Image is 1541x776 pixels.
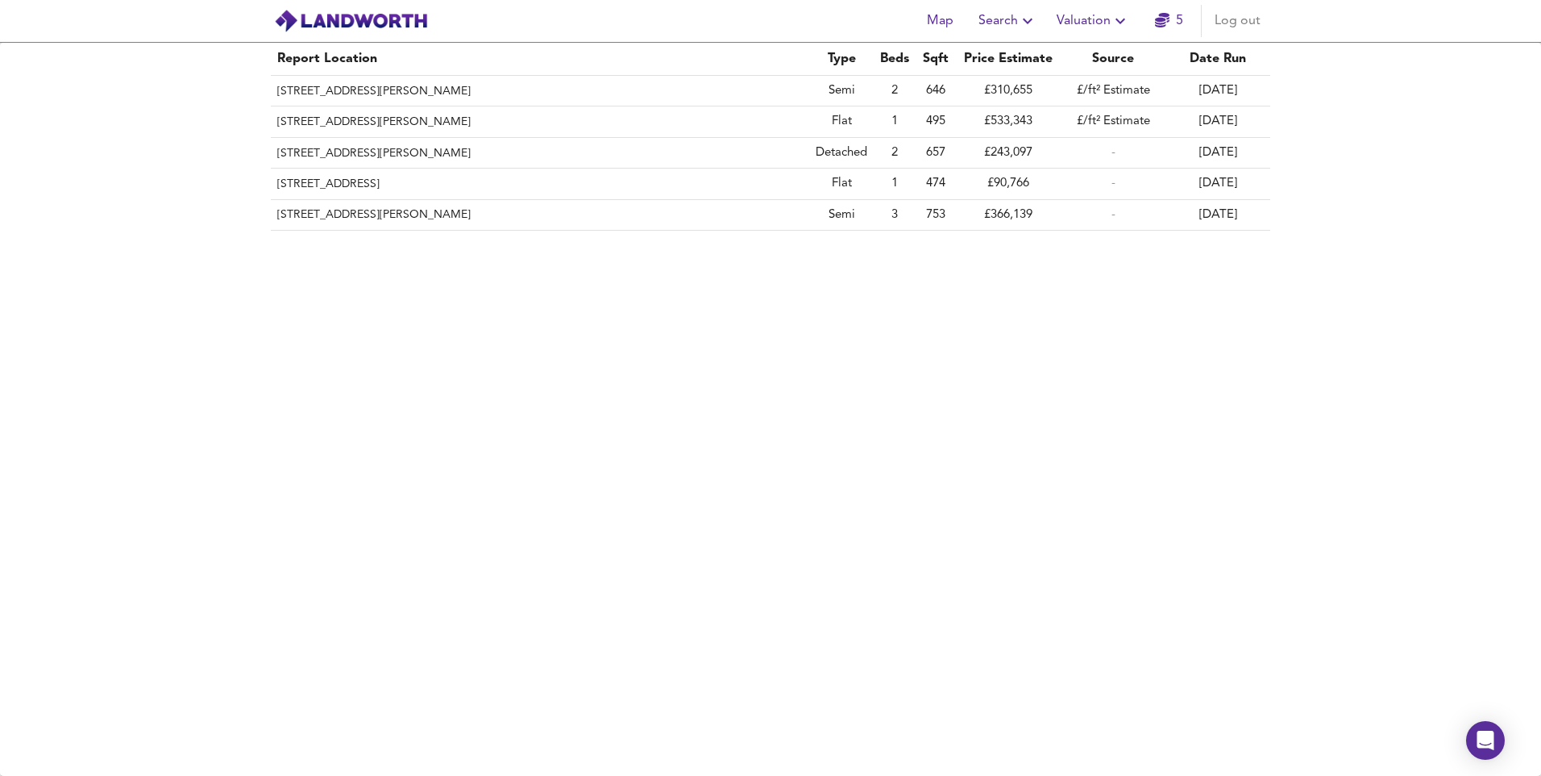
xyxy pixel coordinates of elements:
td: 3 [874,200,916,231]
button: Valuation [1050,5,1136,37]
span: Log out [1215,10,1261,32]
td: [DATE] [1165,138,1270,169]
td: £310,655 [956,76,1061,106]
th: [STREET_ADDRESS][PERSON_NAME] [271,106,809,137]
td: 2 [874,138,916,169]
td: Flat [809,106,874,137]
div: Beds [880,49,909,69]
th: [STREET_ADDRESS][PERSON_NAME] [271,138,809,169]
td: 753 [916,200,956,231]
td: £533,343 [956,106,1061,137]
td: Semi [809,76,874,106]
td: £/ft² Estimate [1061,106,1165,137]
td: 646 [916,76,956,106]
th: Report Location [271,43,809,76]
th: [STREET_ADDRESS][PERSON_NAME] [271,200,809,231]
button: 5 [1143,5,1194,37]
th: [STREET_ADDRESS] [271,169,809,199]
td: £243,097 [956,138,1061,169]
td: 495 [916,106,956,137]
td: 1 [874,169,916,199]
span: - [1111,209,1115,221]
div: Open Intercom Messenger [1466,721,1505,760]
td: 657 [916,138,956,169]
td: 2 [874,76,916,106]
a: 5 [1155,10,1183,32]
span: - [1111,177,1115,190]
td: Detached [809,138,874,169]
span: - [1111,147,1115,159]
td: Flat [809,169,874,199]
td: 474 [916,169,956,199]
td: [DATE] [1165,76,1270,106]
th: [STREET_ADDRESS][PERSON_NAME] [271,76,809,106]
td: Semi [809,200,874,231]
td: [DATE] [1165,106,1270,137]
div: Sqft [922,49,949,69]
button: Log out [1208,5,1267,37]
td: [DATE] [1165,200,1270,231]
div: Date Run [1172,49,1264,69]
td: £366,139 [956,200,1061,231]
td: £/ft² Estimate [1061,76,1165,106]
span: Map [920,10,959,32]
span: Search [978,10,1037,32]
td: £90,766 [956,169,1061,199]
div: Type [816,49,867,69]
img: logo [274,9,428,33]
table: simple table [255,43,1286,231]
div: Price Estimate [962,49,1054,69]
span: Valuation [1057,10,1130,32]
button: Search [972,5,1044,37]
div: Source [1067,49,1159,69]
td: [DATE] [1165,169,1270,199]
td: 1 [874,106,916,137]
button: Map [914,5,966,37]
